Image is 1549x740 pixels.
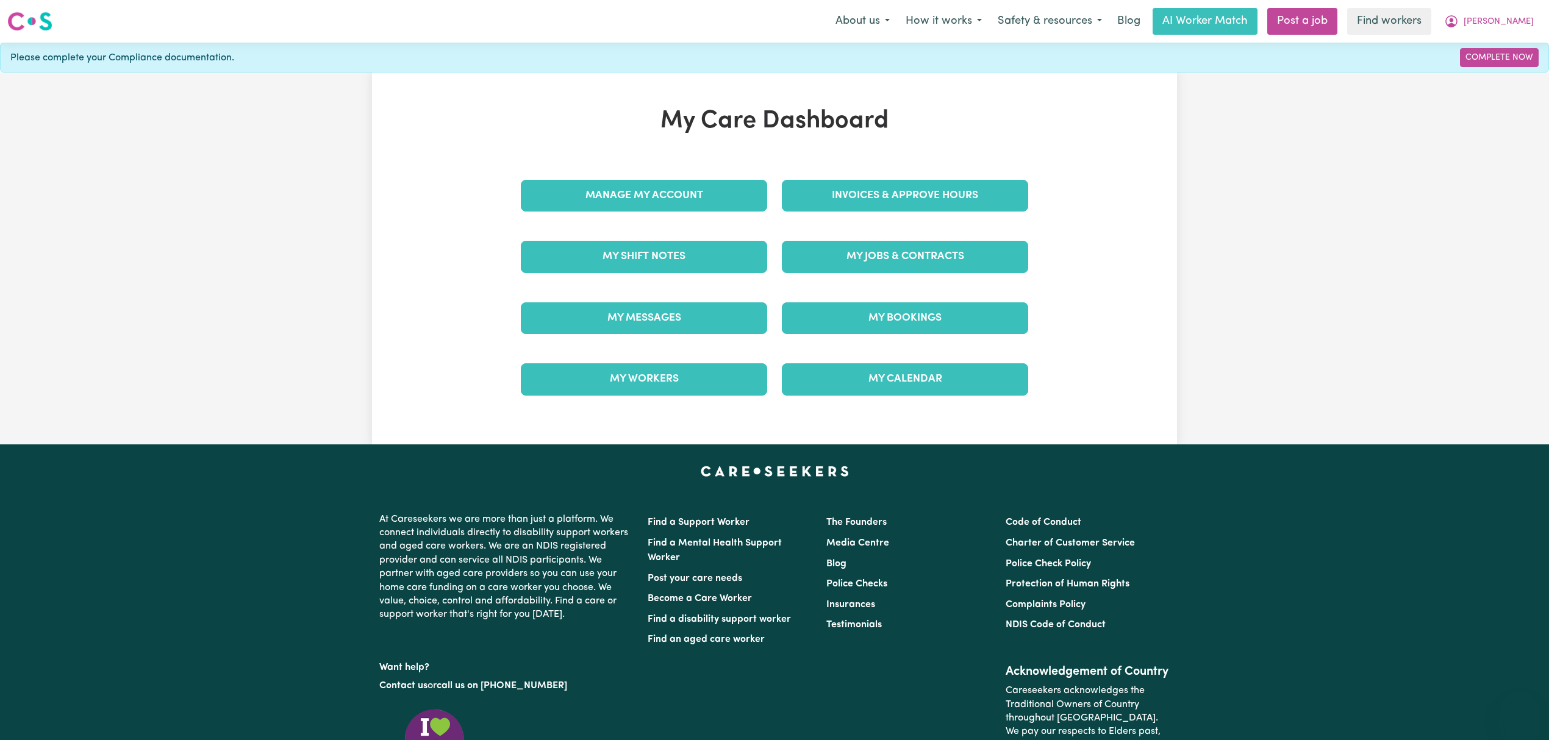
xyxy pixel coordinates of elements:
a: Careseekers logo [7,7,52,35]
a: Contact us [379,681,427,691]
a: NDIS Code of Conduct [1006,620,1106,630]
a: call us on [PHONE_NUMBER] [437,681,567,691]
a: Post a job [1267,8,1337,35]
a: Insurances [826,600,875,610]
a: Blog [1110,8,1148,35]
button: About us [828,9,898,34]
a: Manage My Account [521,180,767,212]
a: Police Checks [826,579,887,589]
a: Code of Conduct [1006,518,1081,527]
a: Become a Care Worker [648,594,752,603]
a: Careseekers home page [701,466,849,476]
h1: My Care Dashboard [513,107,1036,136]
h2: Acknowledgement of Country [1006,664,1170,679]
a: My Messages [521,302,767,334]
p: At Careseekers we are more than just a platform. We connect individuals directly to disability su... [379,508,633,627]
img: Careseekers logo [7,10,52,32]
a: Blog [826,559,846,569]
a: Media Centre [826,538,889,548]
p: or [379,674,633,697]
a: Post your care needs [648,574,742,583]
a: Complaints Policy [1006,600,1086,610]
a: The Founders [826,518,887,527]
a: Testimonials [826,620,882,630]
a: AI Worker Match [1153,8,1257,35]
button: Safety & resources [990,9,1110,34]
p: Want help? [379,656,633,674]
a: My Jobs & Contracts [782,241,1028,272]
a: Invoices & Approve Hours [782,180,1028,212]
button: How it works [898,9,990,34]
a: Police Check Policy [1006,559,1091,569]
span: [PERSON_NAME] [1464,15,1534,29]
span: Please complete your Compliance documentation. [10,51,234,65]
a: My Bookings [782,302,1028,334]
a: Find a Mental Health Support Worker [648,538,782,563]
a: My Workers [521,363,767,395]
a: Complete Now [1460,48,1539,67]
a: My Shift Notes [521,241,767,272]
a: My Calendar [782,363,1028,395]
button: My Account [1436,9,1542,34]
a: Find a disability support worker [648,614,791,624]
a: Find a Support Worker [648,518,749,527]
a: Find an aged care worker [648,635,765,644]
a: Protection of Human Rights [1006,579,1129,589]
a: Charter of Customer Service [1006,538,1135,548]
a: Find workers [1347,8,1431,35]
iframe: Button to launch messaging window, conversation in progress [1500,691,1539,730]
